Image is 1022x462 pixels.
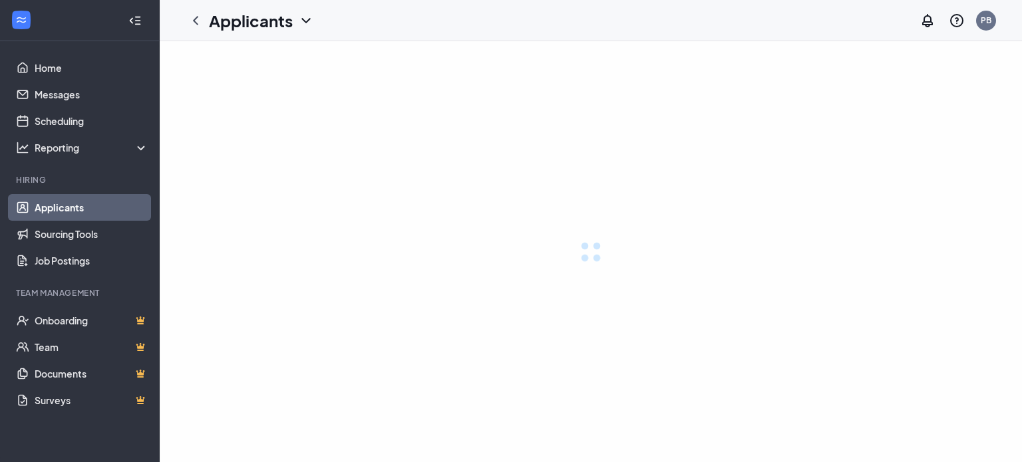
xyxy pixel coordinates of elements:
[35,247,148,274] a: Job Postings
[35,360,148,387] a: DocumentsCrown
[949,13,965,29] svg: QuestionInfo
[35,221,148,247] a: Sourcing Tools
[128,14,142,27] svg: Collapse
[35,81,148,108] a: Messages
[920,13,936,29] svg: Notifications
[16,287,146,298] div: Team Management
[35,194,148,221] a: Applicants
[188,13,204,29] svg: ChevronLeft
[209,9,293,32] h1: Applicants
[35,334,148,360] a: TeamCrown
[35,141,149,154] div: Reporting
[298,13,314,29] svg: ChevronDown
[35,108,148,134] a: Scheduling
[981,15,991,26] div: PB
[35,307,148,334] a: OnboardingCrown
[35,387,148,413] a: SurveysCrown
[15,13,28,27] svg: WorkstreamLogo
[16,141,29,154] svg: Analysis
[35,55,148,81] a: Home
[16,174,146,185] div: Hiring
